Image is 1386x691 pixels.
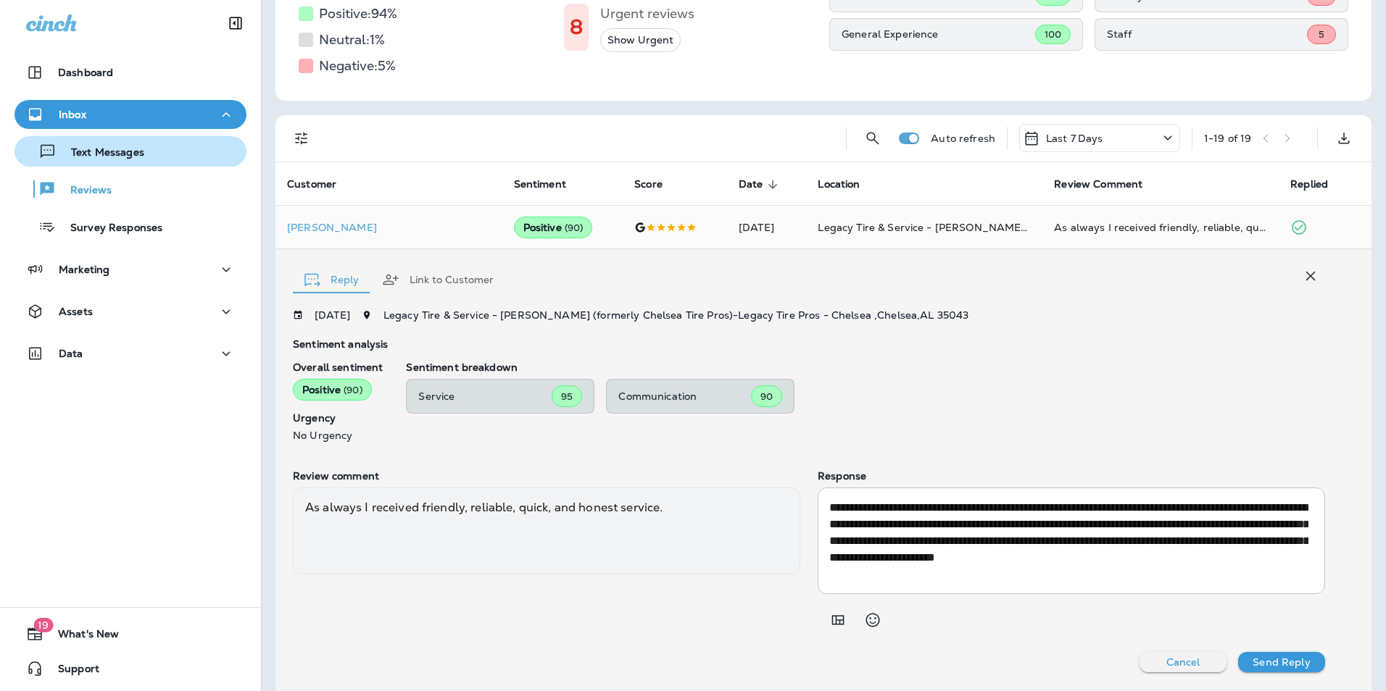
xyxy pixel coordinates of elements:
button: Export as CSV [1329,124,1358,153]
p: General Experience [842,28,1035,40]
p: [PERSON_NAME] [287,222,491,233]
button: Reply [293,254,370,306]
button: Search Reviews [858,124,887,153]
span: Review Comment [1054,178,1161,191]
span: Score [634,178,663,190]
p: Sentiment analysis [293,338,1325,350]
h5: Positive: 94 % [319,2,397,25]
button: Support [14,654,246,683]
button: Dashboard [14,58,246,87]
p: Survey Responses [56,222,162,235]
button: Collapse Sidebar [215,9,256,38]
span: Date [739,178,782,191]
h5: Urgent reviews [600,2,694,25]
button: Assets [14,297,246,326]
span: Support [43,663,99,680]
div: Click to view Customer Drawer [287,222,491,233]
p: Urgency [293,412,383,424]
button: Inbox [14,100,246,129]
p: Staff [1107,28,1307,40]
div: As always I received friendly, reliable, quick, and honest service. [293,487,800,574]
span: 5 [1319,28,1324,41]
span: 19 [33,618,53,632]
h1: 8 [570,15,583,39]
p: Service [418,390,552,402]
span: Legacy Tire & Service - [PERSON_NAME] (formerly Chelsea Tire Pros) [818,221,1167,234]
p: Data [59,348,83,359]
button: Reviews [14,174,246,204]
p: Inbox [59,109,86,120]
p: Marketing [59,264,109,275]
span: Replied [1290,178,1347,191]
button: Cancel [1140,652,1227,672]
button: Data [14,339,246,368]
p: No Urgency [293,430,383,441]
div: As always I received friendly, reliable, quick, and honest service. [1054,220,1267,235]
button: Text Messages [14,136,246,167]
button: Survey Responses [14,212,246,242]
span: Sentiment [514,178,585,191]
p: Dashboard [58,67,113,78]
p: Send Reply [1253,656,1310,668]
button: Add in a premade template [823,606,852,635]
p: Assets [59,306,93,317]
span: Location [818,178,860,190]
span: Customer [287,178,336,190]
p: [DATE] [315,309,350,321]
p: Last 7 Days [1046,133,1103,144]
button: Link to Customer [370,254,505,306]
p: Reviews [56,184,112,198]
span: Date [739,178,763,190]
span: Sentiment [514,178,566,190]
p: Text Messages [57,146,144,160]
span: ( 90 ) [565,222,584,234]
span: 95 [561,390,573,403]
span: Location [818,178,879,191]
div: 1 - 19 of 19 [1204,133,1251,144]
p: Overall sentiment [293,361,383,373]
p: Cancel [1166,656,1200,668]
span: 100 [1045,28,1061,41]
span: What's New [43,628,119,645]
p: Review comment [293,470,800,482]
p: Response [818,470,1325,482]
button: Filters [287,124,316,153]
button: Marketing [14,255,246,284]
p: Communication [618,390,751,402]
span: 90 [760,390,773,403]
span: Review Comment [1054,178,1142,190]
span: Score [634,178,681,191]
button: 19What's New [14,619,246,648]
td: [DATE] [727,206,806,249]
p: Auto refresh [931,133,995,144]
div: Positive [293,379,372,401]
button: Send Reply [1238,652,1325,672]
h5: Neutral: 1 % [319,28,385,51]
span: Legacy Tire & Service - [PERSON_NAME] (formerly Chelsea Tire Pros) - Legacy Tire Pros - Chelsea ,... [383,309,969,322]
h5: Negative: 5 % [319,54,396,78]
span: ( 90 ) [344,384,362,396]
button: Show Urgent [600,28,681,52]
div: Positive [514,217,593,238]
span: Replied [1290,178,1328,190]
button: Select an emoji [858,606,887,635]
span: Customer [287,178,355,191]
p: Sentiment breakdown [406,361,1325,373]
